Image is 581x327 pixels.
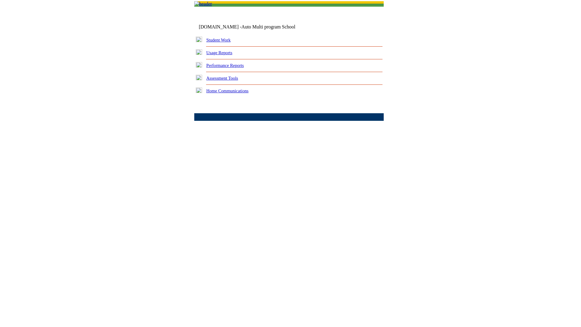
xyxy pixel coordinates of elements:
[196,62,202,68] img: plus.gif
[206,38,231,42] a: Student Work
[196,37,202,42] img: plus.gif
[206,50,232,55] a: Usage Reports
[241,24,295,29] nobr: Auto Multi program School
[196,49,202,55] img: plus.gif
[199,24,310,30] td: [DOMAIN_NAME] -
[206,88,249,93] a: Home Communications
[196,75,202,80] img: plus.gif
[194,1,212,7] img: header
[196,88,202,93] img: plus.gif
[206,63,244,68] a: Performance Reports
[206,76,238,81] a: Assessment Tools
